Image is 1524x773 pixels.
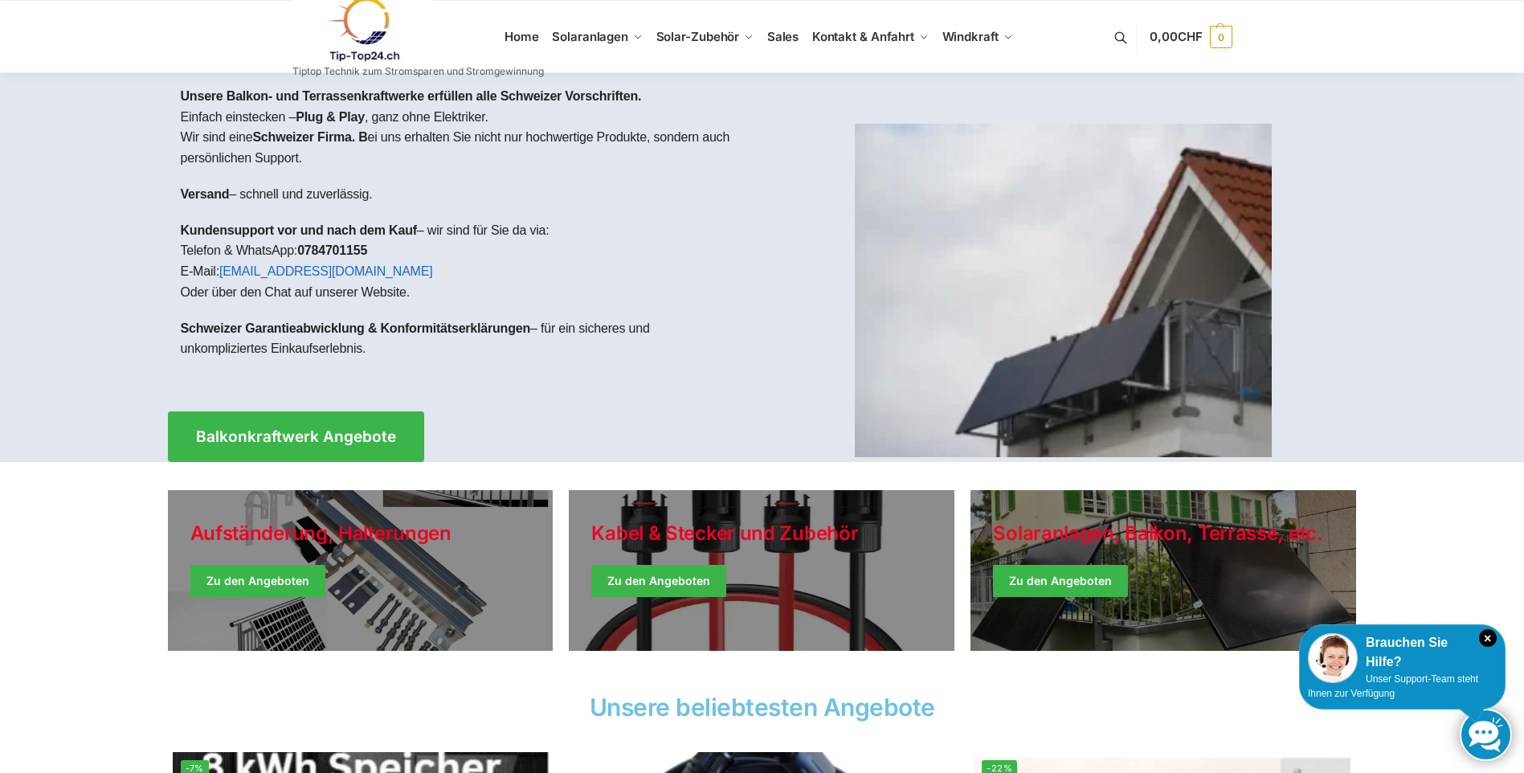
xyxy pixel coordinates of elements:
div: Brauchen Sie Hilfe? [1308,633,1497,672]
p: Tiptop Technik zum Stromsparen und Stromgewinnung [292,67,544,76]
a: Solaranlagen [545,1,649,73]
img: Home 1 [855,124,1272,457]
a: Solar-Zubehör [649,1,760,73]
span: Sales [767,29,799,44]
p: – schnell und zuverlässig. [181,184,750,205]
a: Windkraft [935,1,1019,73]
span: Kontakt & Anfahrt [812,29,914,44]
span: 0 [1210,26,1232,48]
strong: Unsere Balkon- und Terrassenkraftwerke erfüllen alle Schweizer Vorschriften. [181,89,642,103]
span: Balkonkraftwerk Angebote [196,429,396,444]
a: Sales [760,1,805,73]
img: Customer service [1308,633,1358,683]
p: – wir sind für Sie da via: Telefon & WhatsApp: E-Mail: Oder über den Chat auf unserer Website. [181,220,750,302]
strong: Kundensupport vor und nach dem Kauf [181,223,417,237]
a: Holiday Style [569,490,954,651]
strong: Plug & Play [296,110,365,124]
strong: Schweizer Garantieabwicklung & Konformitätserklärungen [181,321,531,335]
a: Winter Jackets [970,490,1356,651]
strong: Schweizer Firma. B [252,130,367,144]
span: Solar-Zubehör [656,29,740,44]
h2: Unsere beliebtesten Angebote [168,695,1357,719]
strong: 0784701155 [297,243,367,257]
span: 0,00 [1150,29,1202,44]
a: Kontakt & Anfahrt [805,1,935,73]
span: Windkraft [942,29,999,44]
a: Holiday Style [168,490,554,651]
span: CHF [1178,29,1203,44]
div: Einfach einstecken – , ganz ohne Elektriker. [168,73,762,387]
p: – für ein sicheres und unkompliziertes Einkaufserlebnis. [181,318,750,359]
span: Solaranlagen [552,29,628,44]
p: Wir sind eine ei uns erhalten Sie nicht nur hochwertige Produkte, sondern auch persönlichen Support. [181,127,750,168]
span: Unser Support-Team steht Ihnen zur Verfügung [1308,673,1478,699]
a: [EMAIL_ADDRESS][DOMAIN_NAME] [219,264,433,278]
i: Schließen [1479,629,1497,647]
a: 0,00CHF 0 [1150,13,1232,61]
strong: Versand [181,187,230,201]
a: Balkonkraftwerk Angebote [168,411,424,462]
